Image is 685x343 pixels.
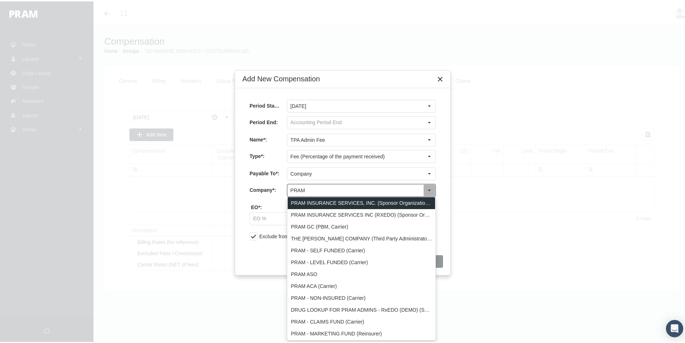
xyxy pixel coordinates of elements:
div: DRUG LOOKUP FOR PRAM ADMINS - RxEDO (DEMO) (Sponsor Organization, Distribution Partner) [288,303,435,315]
div: PRAM - SELF FUNDED (Carrier) [288,243,435,255]
div: PRAM INSURANCE SERVICES INC (RXEDO) (Sponsor Organization) [288,208,435,220]
div: Select [423,132,435,145]
div: Company*: [250,182,287,195]
div: PRAM - LEVEL FUNDED (Carrier) [288,255,435,267]
div: Select [423,115,435,127]
div: PRAM - MARKETING FUND (Reinsurer) [288,326,435,338]
div: PRAM - NON-INSURED (Carrier) [288,291,435,303]
div: Select [423,183,435,195]
div: Select [423,166,435,179]
div: PRAM INSURANCE SERVICES, INC. (Sponsor Organization, Broker, Distribution Partner, PRAM) [288,196,435,208]
div: Period End: [250,115,287,128]
div: PRAM - CLAIMS FUND (Carrier) [288,315,435,326]
div: Payable To*: [250,166,287,179]
div: Period Start*: [250,98,287,111]
div: Open Intercom Messenger [666,319,683,336]
div: PRAM ASO [288,267,435,279]
div: PRAM ACA (Carrier) [288,279,435,291]
div: Select [423,99,435,111]
div: THE [PERSON_NAME] COMPANY (Third Party Administrator, Broker, Distribution Partner, PRAM, Respons... [288,231,435,243]
div: Add New Compensation [242,73,320,82]
span: Exclude from rate reported to Carrier [257,232,341,238]
div: Select [423,149,435,161]
div: Type*: [250,149,287,162]
div: Name*: [250,132,287,145]
div: Close [434,71,447,84]
div: PRAM GC (PBM, Carrier) [288,220,435,231]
